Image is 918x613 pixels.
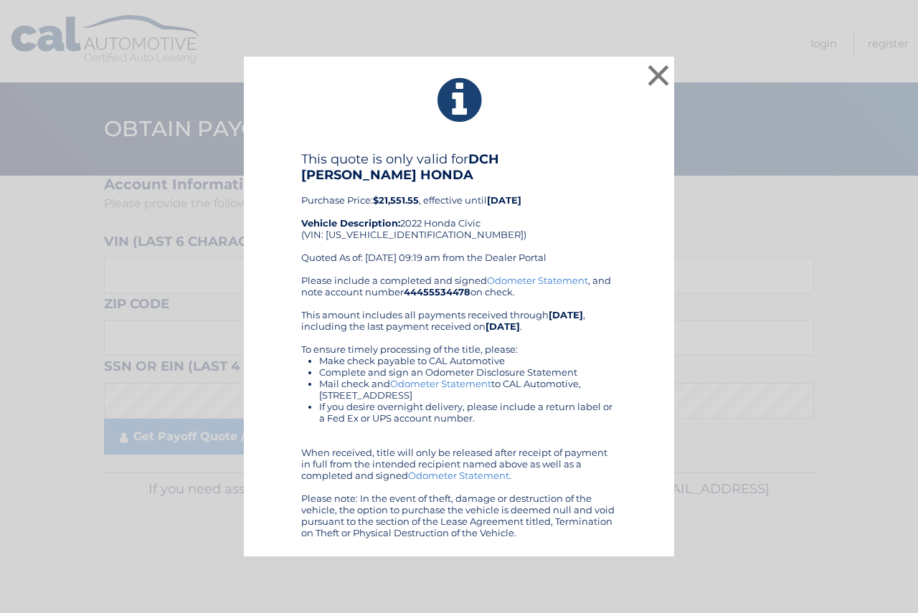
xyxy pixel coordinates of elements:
[487,275,588,286] a: Odometer Statement
[644,61,673,90] button: ×
[301,151,499,183] b: DCH [PERSON_NAME] HONDA
[319,401,617,424] li: If you desire overnight delivery, please include a return label or a Fed Ex or UPS account number.
[408,470,509,481] a: Odometer Statement
[301,151,617,183] h4: This quote is only valid for
[549,309,583,320] b: [DATE]
[319,378,617,401] li: Mail check and to CAL Automotive, [STREET_ADDRESS]
[487,194,521,206] b: [DATE]
[301,151,617,275] div: Purchase Price: , effective until 2022 Honda Civic (VIN: [US_VEHICLE_IDENTIFICATION_NUMBER]) Quot...
[319,366,617,378] li: Complete and sign an Odometer Disclosure Statement
[390,378,491,389] a: Odometer Statement
[301,275,617,538] div: Please include a completed and signed , and note account number on check. This amount includes al...
[486,320,520,332] b: [DATE]
[319,355,617,366] li: Make check payable to CAL Automotive
[301,217,400,229] strong: Vehicle Description:
[373,194,419,206] b: $21,551.55
[404,286,470,298] b: 44455534478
